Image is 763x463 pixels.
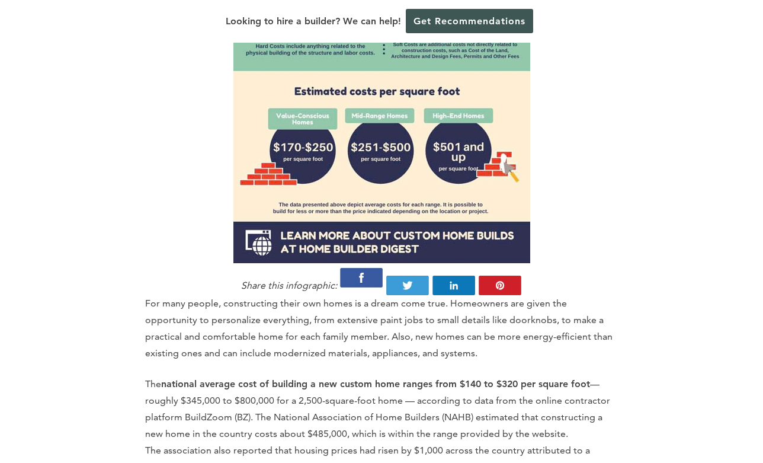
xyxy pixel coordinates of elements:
[386,276,429,295] img: Twitter-Share-Icon.png
[406,9,533,33] a: Get Recommendations
[161,378,590,389] strong: national average cost of building a new custom home ranges from $140 to $320 per square foot
[432,276,476,295] img: LinkedIn-Share-Icon.png
[536,378,749,449] iframe: Drift Widget Chat Controller
[340,268,383,288] img: Facebook-Share-Icon.png
[241,280,337,291] em: Share this infographic:
[479,276,522,295] img: Pnterest-Share-Icon.png
[145,295,618,362] p: For many people, constructing their own homes is a dream come true. Homeowners are given the oppo...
